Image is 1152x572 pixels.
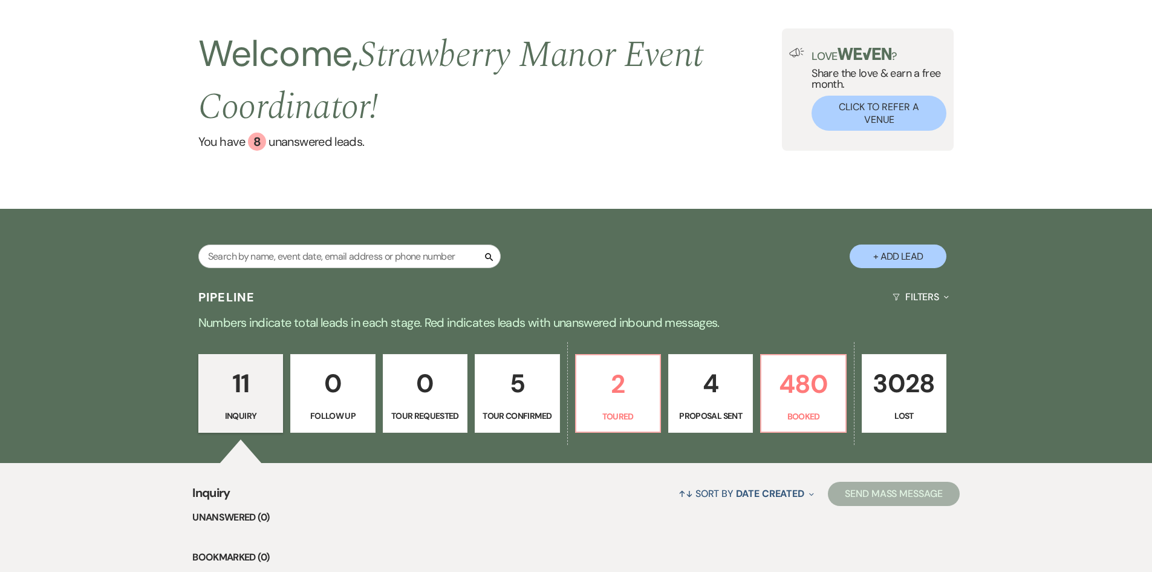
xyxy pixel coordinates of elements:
[676,409,745,422] p: Proposal Sent
[888,281,954,313] button: Filters
[584,410,652,423] p: Toured
[850,245,946,268] button: + Add Lead
[812,96,946,131] button: Click to Refer a Venue
[475,354,559,433] a: 5Tour Confirmed
[192,550,960,565] li: Bookmarked (0)
[192,484,230,510] span: Inquiry
[584,364,652,404] p: 2
[789,48,804,58] img: loud-speaker-illustration.svg
[206,409,275,422] p: Inquiry
[391,409,460,422] p: Tour Requested
[192,510,960,525] li: Unanswered (0)
[674,478,819,510] button: Sort By Date Created
[736,487,804,500] span: Date Created
[483,363,552,404] p: 5
[575,354,661,433] a: 2Toured
[198,28,783,133] h2: Welcome,
[760,354,846,433] a: 480Booked
[198,27,703,135] span: Strawberry Manor Event Coordinator !
[298,409,367,422] p: Follow Up
[870,409,939,422] p: Lost
[838,48,891,60] img: weven-logo-green.svg
[198,354,283,433] a: 11Inquiry
[198,289,255,306] h3: Pipeline
[679,487,693,500] span: ↑↓
[804,48,946,131] div: Share the love & earn a free month.
[198,245,501,268] input: Search by name, event date, email address or phone number
[870,363,939,404] p: 3028
[769,410,838,423] p: Booked
[206,363,275,404] p: 11
[676,363,745,404] p: 4
[483,409,552,422] p: Tour Confirmed
[141,313,1012,332] p: Numbers indicate total leads in each stage. Red indicates leads with unanswered inbound messages.
[298,363,367,404] p: 0
[383,354,467,433] a: 0Tour Requested
[198,133,783,151] a: You have 8 unanswered leads.
[248,133,266,151] div: 8
[769,364,838,404] p: 480
[290,354,375,433] a: 0Follow Up
[828,482,960,506] button: Send Mass Message
[391,363,460,404] p: 0
[862,354,946,433] a: 3028Lost
[668,354,753,433] a: 4Proposal Sent
[812,48,946,62] p: Love ?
